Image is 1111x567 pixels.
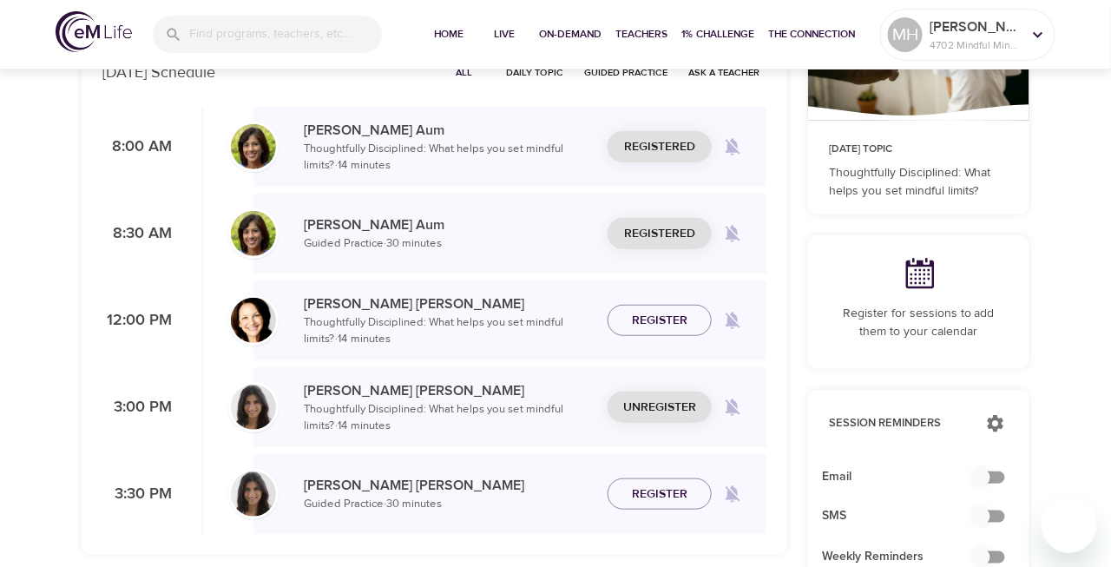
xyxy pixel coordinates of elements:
img: Alisha%20Aum%208-9-21.jpg [231,124,276,169]
button: Unregister [608,392,712,424]
p: 8:00 AM [102,135,172,159]
span: Daily Topic [506,64,563,81]
button: Register [608,478,712,511]
span: Register [632,484,687,505]
p: [DATE] Schedule [102,61,215,84]
span: Remind me when a class goes live every Wednesday at 3:00 PM [712,386,753,428]
p: [PERSON_NAME] back East [930,16,1022,37]
span: Unregister [623,397,696,419]
img: Lara_Sragow-min.jpg [231,471,276,517]
span: Remind me when a class goes live every Wednesday at 3:30 PM [712,473,753,515]
p: Guided Practice · 30 minutes [304,496,594,513]
p: [DATE] Topic [829,142,1009,157]
button: Daily Topic [499,59,570,86]
button: Registered [608,218,712,250]
iframe: Button to launch messaging window [1042,498,1097,553]
p: 8:30 AM [102,222,172,246]
p: 12:00 PM [102,309,172,333]
span: SMS [822,507,988,525]
p: [PERSON_NAME] [PERSON_NAME] [304,293,594,314]
p: 3:30 PM [102,483,172,506]
p: [PERSON_NAME] Aum [304,214,594,235]
span: Guided Practice [584,64,667,81]
span: Weekly Reminders [822,548,988,566]
span: Register [632,310,687,332]
span: 1% Challenge [681,25,754,43]
span: Live [483,25,525,43]
p: Guided Practice · 30 minutes [304,235,594,253]
span: Teachers [615,25,667,43]
img: Alisha%20Aum%208-9-21.jpg [231,211,276,256]
p: Thoughtfully Disciplined: What helps you set mindful limits? · 14 minutes [304,314,594,348]
p: 3:00 PM [102,396,172,419]
button: Register [608,305,712,337]
span: The Connection [768,25,855,43]
div: MH [888,17,923,52]
p: Thoughtfully Disciplined: What helps you set mindful limits? · 14 minutes [304,401,594,435]
img: Lara_Sragow-min.jpg [231,385,276,430]
span: Home [428,25,470,43]
p: Thoughtfully Disciplined: What helps you set mindful limits? · 14 minutes [304,141,594,175]
button: All [437,59,492,86]
p: [PERSON_NAME] [PERSON_NAME] [304,380,594,401]
span: Registered [624,136,695,158]
button: Registered [608,131,712,163]
span: Registered [624,223,695,245]
img: Laurie_Weisman-min.jpg [231,298,276,343]
p: 4702 Mindful Minutes [930,37,1022,53]
span: Remind me when a class goes live every Wednesday at 8:00 AM [712,126,753,168]
span: Ask a Teacher [688,64,759,81]
p: Thoughtfully Disciplined: What helps you set mindful limits? [829,164,1009,201]
img: logo [56,11,132,52]
p: [PERSON_NAME] [PERSON_NAME] [304,475,594,496]
span: Email [822,468,988,486]
span: Remind me when a class goes live every Wednesday at 8:30 AM [712,213,753,254]
span: Remind me when a class goes live every Wednesday at 12:00 PM [712,300,753,341]
p: [PERSON_NAME] Aum [304,120,594,141]
p: Session Reminders [829,415,969,432]
button: Ask a Teacher [681,59,766,86]
p: Register for sessions to add them to your calendar [829,305,1009,341]
span: All [444,64,485,81]
button: Guided Practice [577,59,674,86]
span: On-Demand [539,25,602,43]
input: Find programs, teachers, etc... [189,16,382,53]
